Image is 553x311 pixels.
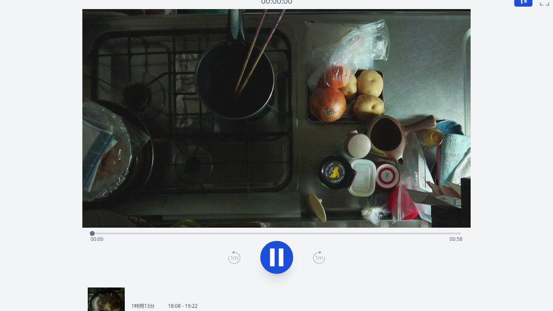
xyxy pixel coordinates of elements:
span: 00:58 [450,236,462,243]
font: 1時間13分 [131,302,155,309]
font: 18:08 - 19:22 [168,302,198,309]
